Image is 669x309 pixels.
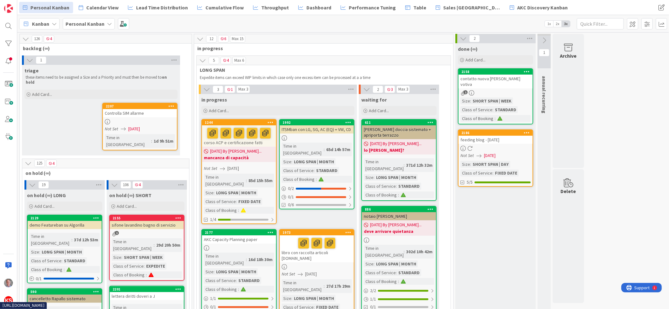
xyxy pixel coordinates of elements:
div: feeding blog - [DATE] [459,136,533,144]
div: 2129 [28,215,102,221]
span: : [238,207,239,214]
span: Lead Time Distribution [136,4,188,11]
a: 2207Controlla SIM allarmeNot Set[DATE]Time in [GEOGRAPHIC_DATA]:1d 9h 51m [102,103,178,150]
div: SHORT SPAN | WEEK [471,97,513,104]
a: Throughput [249,2,293,13]
div: Size [364,174,374,181]
div: Size [282,295,291,302]
span: 0 / 2 [288,185,294,192]
span: Kanban [32,20,49,28]
div: LONG SPAN | MONTH [215,189,258,196]
span: : [374,174,374,181]
span: triage [24,67,39,74]
div: LONG SPAN | MONTH [40,249,83,255]
span: waiting for [361,97,387,103]
span: [DATE] By [PERSON_NAME]... [370,222,422,228]
a: Personal Kanban [19,2,73,13]
div: 2/2 [362,287,436,295]
div: sifone lavandino bagno di servizio [110,221,184,229]
span: : [146,271,147,278]
a: Calendar View [75,2,122,13]
div: 0/1 [28,275,102,283]
div: Time in [GEOGRAPHIC_DATA] [364,245,404,259]
span: 0 / 1 [288,194,294,200]
span: 2 [469,35,480,42]
div: 1244 [202,120,276,125]
b: Personal Kanban [66,21,104,27]
span: [DATE] [227,165,239,172]
span: on hold (∞) SHORT [109,192,151,198]
a: Dashboard [295,2,335,13]
span: : [324,146,325,153]
div: demo Featureban su Algorilla [28,221,102,229]
div: Class of Booking [204,207,238,214]
div: 65d 14h 57m [325,146,352,153]
div: lettera diritti doveri a J [110,292,184,300]
span: : [154,242,155,249]
div: Size [460,97,470,104]
div: Size [29,249,39,255]
span: : [236,198,237,205]
div: Max 3 [398,88,408,91]
div: 2158 [461,70,533,74]
span: : [236,277,237,284]
span: 4 [220,57,231,64]
a: 2155sifone lavandino bagno di servizioTime in [GEOGRAPHIC_DATA]:29d 20h 50mSize:SHORT SPAN | WEEK... [109,215,184,281]
i: Not Set [282,271,295,277]
span: 1 [464,90,468,94]
span: annual recurring [541,76,547,113]
div: 611[PERSON_NAME] doccia sistemato + apriporta terrazzo [362,120,436,139]
a: 2158contatto nuova [PERSON_NAME] votivaSize:SHORT SPAN | WEEKClass of Service:STANDARDClass of Bo... [458,68,533,124]
span: Calendar View [86,4,119,11]
a: 1244corso ACP e certificazione fatti[DATE] By [PERSON_NAME]...mancanza di capacitàNot Set[DATE]Ti... [201,119,277,224]
div: 2177 [205,230,276,235]
div: Class of Service [204,198,236,205]
span: : [470,97,471,104]
p: these items need to be assigned a Size and a Priority and must then be moved to [26,75,176,85]
a: AKC Discovery Kanban [506,2,571,13]
div: Class of Service [112,263,144,270]
div: LONG SPAN | MONTH [292,158,336,165]
div: 2177 [202,230,276,235]
div: 886 [362,207,436,212]
div: 1244corso ACP e certificazione fatti [202,120,276,147]
div: 886notaio [PERSON_NAME] [362,207,436,220]
div: 1973 [280,230,354,235]
div: 2155 [113,216,184,220]
span: : [144,263,145,270]
span: [DATE] [484,152,496,159]
span: Sales [GEOGRAPHIC_DATA] [443,4,500,11]
span: 5/5 [467,179,473,186]
div: Class of Booking [282,176,316,183]
div: 1973libro con raccolta articoli [DOMAIN_NAME] [280,230,354,262]
span: in progress [201,97,227,103]
div: 85d 15h 55m [247,177,274,184]
div: Time in [GEOGRAPHIC_DATA] [204,253,246,266]
span: 2 [373,86,383,93]
div: 1973 [283,230,354,235]
span: : [72,236,72,243]
span: backlog (∞) [23,45,184,51]
span: on hold (∞) LONG [27,192,66,198]
div: Archive [560,52,577,60]
span: Add Card... [32,92,52,97]
div: Time in [GEOGRAPHIC_DATA] [29,233,72,247]
div: 2207Controlla SIM allarme [103,103,177,117]
span: Add Card... [209,108,229,113]
span: : [492,170,493,176]
input: Quick Filter... [577,18,624,29]
div: Controlla SIM allarme [103,109,177,117]
div: 2186 [461,131,533,135]
span: 3 [213,86,223,93]
div: [PERSON_NAME] doccia sistemato + apriporta terrazzo [362,125,436,139]
a: Sales [GEOGRAPHIC_DATA] [432,2,504,13]
div: cancelletto Rapallo sistemato [28,295,102,303]
i: Not Set [460,153,474,158]
span: Support [13,1,29,8]
span: AKC Discovery Kanban [517,4,568,11]
span: : [246,177,247,184]
div: 0/2 [280,185,354,192]
div: Size [112,254,121,261]
div: LONG SPAN | MONTH [374,174,418,181]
